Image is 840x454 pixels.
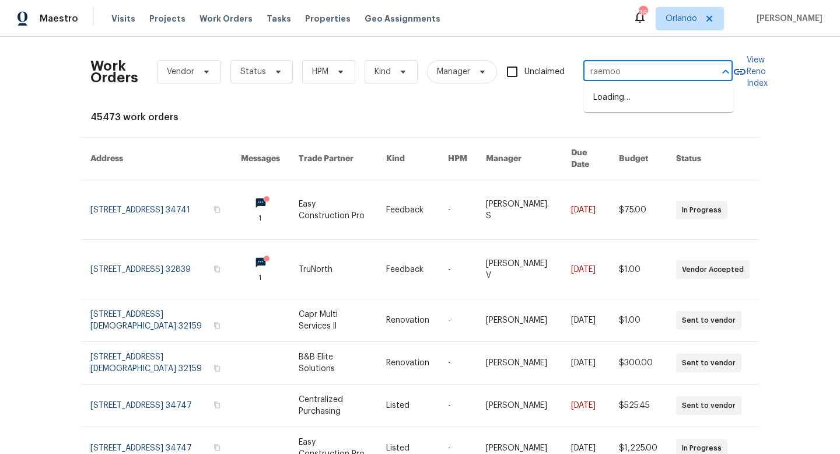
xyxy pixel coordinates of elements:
[377,342,439,385] td: Renovation
[477,299,562,342] td: [PERSON_NAME]
[437,66,470,78] span: Manager
[212,400,222,410] button: Copy Address
[583,63,700,81] input: Enter in an address
[562,138,610,180] th: Due Date
[477,385,562,427] td: [PERSON_NAME]
[666,13,697,25] span: Orlando
[305,13,351,25] span: Properties
[477,180,562,240] td: [PERSON_NAME]. S
[81,138,232,180] th: Address
[212,204,222,215] button: Copy Address
[377,180,439,240] td: Feedback
[289,299,377,342] td: Capr Multi Services ll
[439,180,477,240] td: -
[439,299,477,342] td: -
[377,240,439,299] td: Feedback
[439,138,477,180] th: HPM
[439,240,477,299] td: -
[40,13,78,25] span: Maestro
[90,60,138,83] h2: Work Orders
[289,385,377,427] td: Centralized Purchasing
[267,15,291,23] span: Tasks
[240,66,266,78] span: Status
[610,138,667,180] th: Budget
[439,385,477,427] td: -
[752,13,822,25] span: [PERSON_NAME]
[717,64,734,80] button: Close
[312,66,328,78] span: HPM
[377,385,439,427] td: Listed
[377,299,439,342] td: Renovation
[212,442,222,453] button: Copy Address
[524,66,565,78] span: Unclaimed
[90,111,750,123] div: 45473 work orders
[439,342,477,385] td: -
[232,138,289,180] th: Messages
[584,83,733,112] div: Loading…
[167,66,194,78] span: Vendor
[667,138,759,180] th: Status
[377,138,439,180] th: Kind
[289,180,377,240] td: Easy Construction Pro
[477,342,562,385] td: [PERSON_NAME]
[289,240,377,299] td: TruNorth
[149,13,185,25] span: Projects
[289,138,377,180] th: Trade Partner
[212,363,222,373] button: Copy Address
[639,7,647,19] div: 36
[733,54,768,89] a: View Reno Index
[374,66,391,78] span: Kind
[212,320,222,331] button: Copy Address
[477,240,562,299] td: [PERSON_NAME] V
[111,13,135,25] span: Visits
[212,264,222,274] button: Copy Address
[365,13,440,25] span: Geo Assignments
[289,342,377,385] td: B&B Elite Solutions
[199,13,253,25] span: Work Orders
[477,138,562,180] th: Manager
